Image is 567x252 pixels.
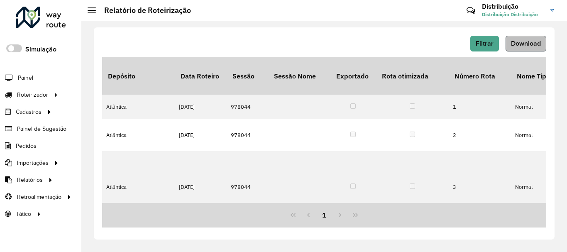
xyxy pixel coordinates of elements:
td: Atlântica [102,95,175,119]
td: 978044 [227,151,268,223]
td: Atlântica [102,119,175,152]
span: Importações [17,159,49,167]
th: Data Roteiro [175,57,227,95]
th: Depósito [102,57,175,95]
th: Exportado [330,57,376,95]
td: Atlântica [102,151,175,223]
td: 978044 [227,95,268,119]
button: 1 [316,207,332,223]
td: [DATE] [175,95,227,119]
label: Simulação [25,44,56,54]
span: Painel de Sugestão [17,125,66,133]
th: Sessão Nome [268,57,330,95]
h3: Distribuição [482,2,544,10]
span: Distribuição Distribuição [482,11,544,18]
span: Download [511,40,541,47]
td: 2 [449,119,511,152]
td: [DATE] [175,151,227,223]
span: Relatórios [17,176,43,184]
h2: Relatório de Roteirização [96,6,191,15]
span: Roteirizador [17,91,48,99]
span: Painel [18,73,33,82]
th: Sessão [227,57,268,95]
td: 978044 [227,119,268,152]
span: Filtrar [476,40,494,47]
button: Download [506,36,546,51]
td: 3 [449,151,511,223]
button: Filtrar [470,36,499,51]
span: Pedidos [16,142,37,150]
td: 1 [449,95,511,119]
span: Tático [16,210,31,218]
span: Cadastros [16,108,42,116]
span: Retroalimentação [17,193,61,201]
th: Rota otimizada [376,57,449,95]
th: Número Rota [449,57,511,95]
td: [DATE] [175,119,227,152]
a: Contato Rápido [462,2,480,20]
